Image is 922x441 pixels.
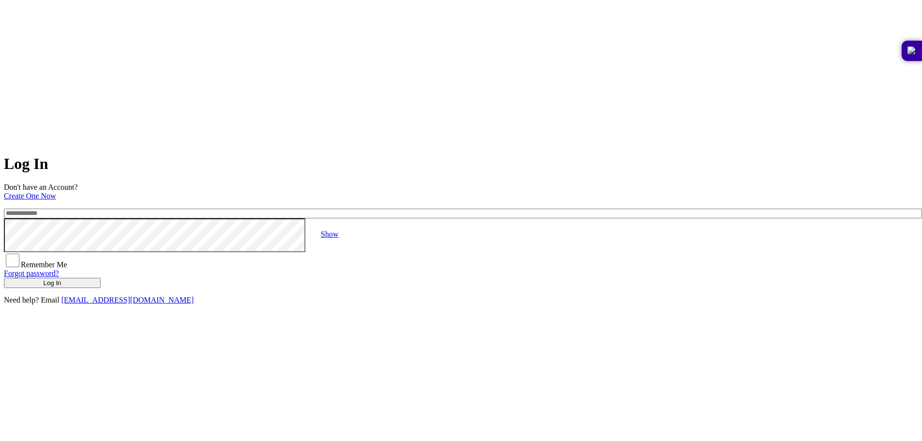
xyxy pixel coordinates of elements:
a: Show [321,230,338,238]
button: Log In [4,278,101,288]
p: Don't have an Account? [4,183,918,200]
a: [EMAIL_ADDRESS][DOMAIN_NAME] [61,296,194,304]
span: Remember Me [21,260,67,269]
h1: Log In [4,155,918,173]
a: Forgot password? [4,269,59,277]
p: Need help? Email [4,296,918,304]
a: Create One Now [4,192,56,200]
